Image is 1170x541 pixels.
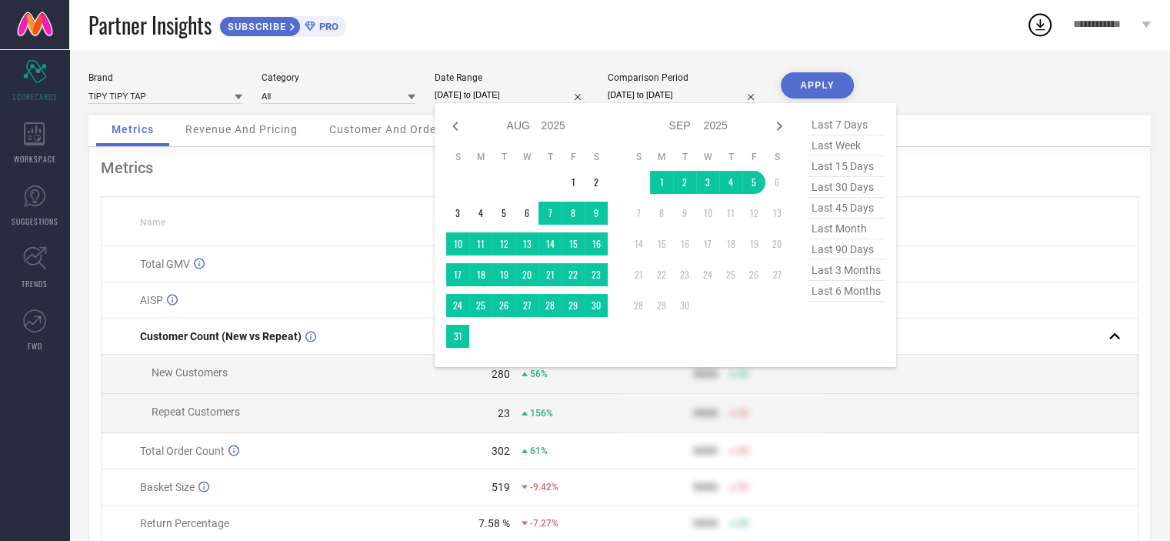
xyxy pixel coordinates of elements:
[608,87,762,103] input: Select comparison period
[765,171,788,194] td: Sat Sep 06 2025
[88,72,242,83] div: Brand
[469,294,492,317] td: Mon Aug 25 2025
[262,72,415,83] div: Category
[673,202,696,225] td: Tue Sep 09 2025
[515,232,538,255] td: Wed Aug 13 2025
[765,232,788,255] td: Sat Sep 20 2025
[140,294,163,306] span: AISP
[112,123,154,135] span: Metrics
[140,330,302,342] span: Customer Count (New vs Repeat)
[140,481,195,493] span: Basket Size
[446,263,469,286] td: Sun Aug 17 2025
[152,366,228,379] span: New Customers
[498,407,510,419] div: 23
[140,217,165,228] span: Name
[693,481,718,493] div: 9999
[28,340,42,352] span: FWD
[219,12,346,37] a: SUBSCRIBEPRO
[446,151,469,163] th: Sunday
[738,446,748,456] span: 50
[562,263,585,286] td: Fri Aug 22 2025
[152,406,240,418] span: Repeat Customers
[140,445,225,457] span: Total Order Count
[562,171,585,194] td: Fri Aug 01 2025
[808,115,885,135] span: last 7 days
[478,517,510,529] div: 7.58 %
[765,263,788,286] td: Sat Sep 27 2025
[808,239,885,260] span: last 90 days
[765,151,788,163] th: Saturday
[738,369,748,379] span: 50
[742,263,765,286] td: Fri Sep 26 2025
[538,232,562,255] td: Thu Aug 14 2025
[492,232,515,255] td: Tue Aug 12 2025
[650,171,673,194] td: Mon Sep 01 2025
[185,123,298,135] span: Revenue And Pricing
[12,91,58,102] span: SCORECARDS
[530,518,558,529] span: -7.27%
[765,202,788,225] td: Sat Sep 13 2025
[673,294,696,317] td: Tue Sep 30 2025
[742,232,765,255] td: Fri Sep 19 2025
[673,171,696,194] td: Tue Sep 02 2025
[492,445,510,457] div: 302
[627,202,650,225] td: Sun Sep 07 2025
[585,151,608,163] th: Saturday
[1026,11,1054,38] div: Open download list
[693,407,718,419] div: 9999
[770,117,788,135] div: Next month
[469,232,492,255] td: Mon Aug 11 2025
[469,202,492,225] td: Mon Aug 04 2025
[538,263,562,286] td: Thu Aug 21 2025
[719,151,742,163] th: Thursday
[14,153,56,165] span: WORKSPACE
[650,202,673,225] td: Mon Sep 08 2025
[627,151,650,163] th: Sunday
[808,219,885,239] span: last month
[719,232,742,255] td: Thu Sep 18 2025
[808,177,885,198] span: last 30 days
[140,258,190,270] span: Total GMV
[515,263,538,286] td: Wed Aug 20 2025
[446,117,465,135] div: Previous month
[492,368,510,380] div: 280
[719,171,742,194] td: Thu Sep 04 2025
[469,151,492,163] th: Monday
[608,72,762,83] div: Comparison Period
[562,151,585,163] th: Friday
[627,263,650,286] td: Sun Sep 21 2025
[538,294,562,317] td: Thu Aug 28 2025
[435,87,588,103] input: Select date range
[627,232,650,255] td: Sun Sep 14 2025
[781,72,854,99] button: APPLY
[585,294,608,317] td: Sat Aug 30 2025
[719,202,742,225] td: Thu Sep 11 2025
[719,263,742,286] td: Thu Sep 25 2025
[808,135,885,156] span: last week
[585,263,608,286] td: Sat Aug 23 2025
[88,9,212,41] span: Partner Insights
[808,156,885,177] span: last 15 days
[673,263,696,286] td: Tue Sep 23 2025
[738,518,748,529] span: 50
[696,263,719,286] td: Wed Sep 24 2025
[530,408,553,419] span: 156%
[585,232,608,255] td: Sat Aug 16 2025
[515,202,538,225] td: Wed Aug 06 2025
[673,151,696,163] th: Tuesday
[101,159,1138,177] div: Metrics
[492,481,510,493] div: 519
[696,232,719,255] td: Wed Sep 17 2025
[673,232,696,255] td: Tue Sep 16 2025
[742,151,765,163] th: Friday
[515,151,538,163] th: Wednesday
[492,202,515,225] td: Tue Aug 05 2025
[650,263,673,286] td: Mon Sep 22 2025
[693,517,718,529] div: 9999
[742,202,765,225] td: Fri Sep 12 2025
[492,294,515,317] td: Tue Aug 26 2025
[530,369,548,379] span: 56%
[12,215,58,227] span: SUGGESTIONS
[538,202,562,225] td: Thu Aug 07 2025
[469,263,492,286] td: Mon Aug 18 2025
